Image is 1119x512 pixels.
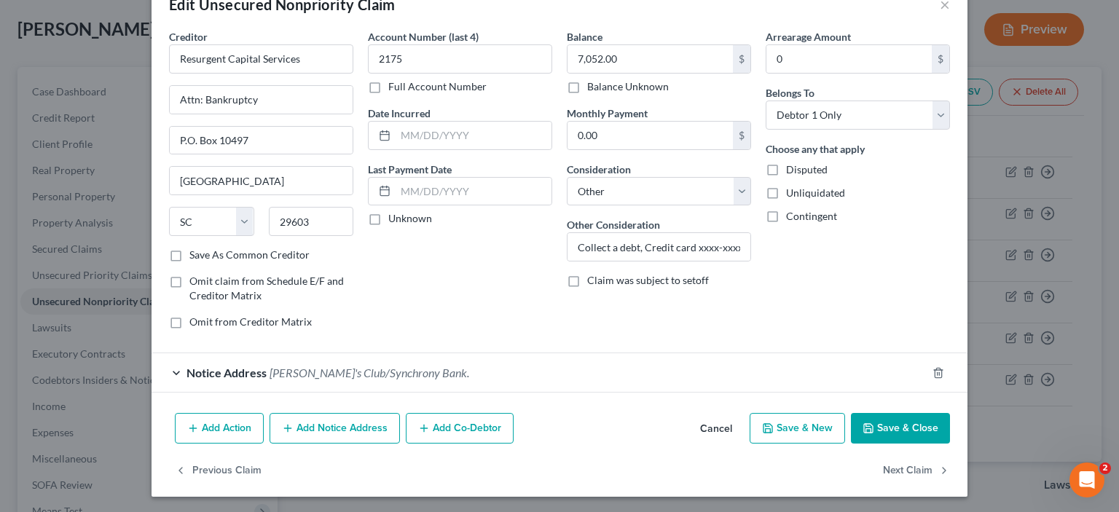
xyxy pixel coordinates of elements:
label: Choose any that apply [766,141,865,157]
iframe: Intercom live chat [1069,462,1104,497]
span: [PERSON_NAME]'s Club/Synchrony Bank. [270,366,469,379]
input: Apt, Suite, etc... [170,127,353,154]
label: Balance [567,29,602,44]
span: Disputed [786,163,828,176]
span: Omit claim from Schedule E/F and Creditor Matrix [189,275,344,302]
button: Next Claim [883,455,950,486]
input: 0.00 [568,122,733,149]
span: Contingent [786,210,837,222]
button: Add Notice Address [270,413,400,444]
span: Belongs To [766,87,814,99]
label: Full Account Number [388,79,487,94]
button: Cancel [688,414,744,444]
button: Save & New [750,413,845,444]
label: Last Payment Date [368,162,452,177]
label: Arrearage Amount [766,29,851,44]
label: Unknown [388,211,432,226]
input: Enter address... [170,86,353,114]
label: Other Consideration [567,217,660,232]
span: Claim was subject to setoff [587,274,709,286]
div: $ [932,45,949,73]
input: Specify... [568,233,750,261]
span: Creditor [169,31,208,43]
label: Save As Common Creditor [189,248,310,262]
button: Add Co-Debtor [406,413,514,444]
button: Add Action [175,413,264,444]
label: Consideration [567,162,631,177]
label: Date Incurred [368,106,431,121]
span: Unliquidated [786,186,845,199]
input: MM/DD/YYYY [396,122,551,149]
button: Save & Close [851,413,950,444]
input: 0.00 [766,45,932,73]
button: Previous Claim [175,455,262,486]
input: Search creditor by name... [169,44,353,74]
div: $ [733,45,750,73]
span: Omit from Creditor Matrix [189,315,312,328]
input: Enter zip... [269,207,354,236]
label: Monthly Payment [567,106,648,121]
div: $ [733,122,750,149]
span: Notice Address [186,366,267,379]
span: 2 [1099,462,1111,474]
label: Account Number (last 4) [368,29,479,44]
input: MM/DD/YYYY [396,178,551,205]
label: Balance Unknown [587,79,669,94]
input: 0.00 [568,45,733,73]
input: XXXX [368,44,552,74]
input: Enter city... [170,167,353,194]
